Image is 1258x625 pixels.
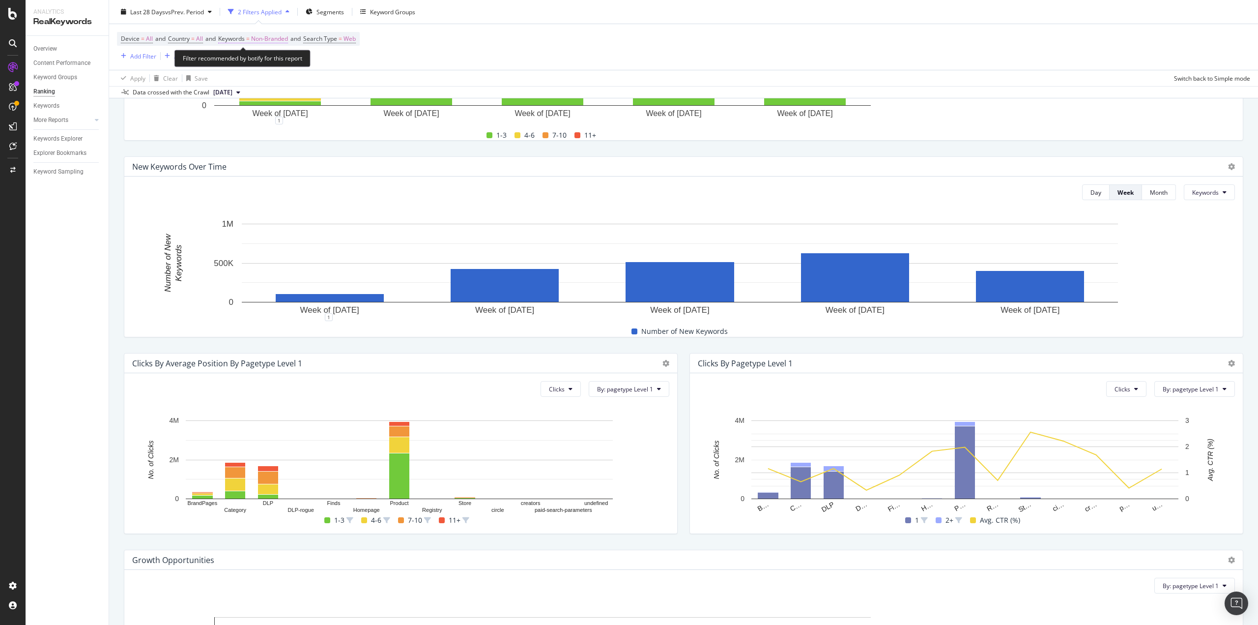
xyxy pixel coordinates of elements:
text: Fi… [886,500,901,513]
text: DLP [263,500,273,506]
span: vs Prev. Period [165,7,204,16]
div: Switch back to Simple mode [1174,74,1250,82]
a: More Reports [33,115,92,125]
div: Content Performance [33,58,90,68]
span: = [246,34,250,43]
text: P… [953,500,967,513]
div: 2 Filters Applied [238,7,282,16]
a: Keyword Groups [33,72,102,83]
span: = [191,34,195,43]
span: Last 28 Days [130,7,165,16]
button: By: pagetype Level 1 [1154,578,1235,594]
div: 1 [325,313,333,321]
div: Open Intercom Messenger [1225,592,1248,615]
span: 7-10 [408,514,422,526]
span: 4-6 [524,129,535,141]
text: Homepage [353,507,380,513]
a: Keywords [33,101,102,111]
span: 1-3 [334,514,344,526]
span: Non-Branded [251,32,288,46]
div: Day [1090,188,1101,197]
span: Clicks [1115,385,1130,393]
button: Apply [117,70,145,86]
text: D… [854,500,868,513]
span: Avg. CTR (%) [980,514,1020,526]
button: By: pagetype Level 1 [1154,381,1235,397]
svg: A chart. [132,219,1228,317]
text: DLP-rogue [288,507,314,513]
div: RealKeywords [33,16,101,28]
text: Store [458,500,471,506]
button: Add Filter [117,50,156,62]
div: Save [195,74,208,82]
text: cr… [1083,500,1098,513]
text: undefined [584,500,608,506]
text: Week of [DATE] [475,305,534,315]
div: Clear [163,74,178,82]
div: Clicks by pagetype Level 1 [698,358,793,368]
span: 2+ [945,514,953,526]
div: Month [1150,188,1168,197]
span: 1 [915,514,919,526]
button: Month [1142,184,1176,200]
button: 2 Filters Applied [224,4,293,20]
div: Keyword Groups [370,7,415,16]
text: Week of [DATE] [650,305,709,315]
a: Overview [33,44,102,54]
text: 2M [170,456,179,464]
text: Registry [422,507,442,513]
a: Explorer Bookmarks [33,148,102,158]
text: Week of [DATE] [646,109,701,118]
div: A chart. [698,416,1231,514]
text: 0 [229,298,233,307]
button: Keyword Groups [356,4,419,20]
button: Switch back to Simple mode [1170,70,1250,86]
span: = [141,34,144,43]
text: BrandPages [188,500,218,506]
text: Category [224,507,246,513]
text: Week of [DATE] [252,109,308,118]
button: By: pagetype Level 1 [589,381,669,397]
text: 0 [202,102,206,110]
div: A chart. [132,416,666,514]
span: All [146,32,153,46]
div: Overview [33,44,57,54]
button: [DATE] [209,87,244,98]
div: Apply [130,74,145,82]
div: Ranking [33,87,55,97]
text: No. of Clicks [147,441,155,479]
text: R… [985,500,1000,513]
span: By: pagetype Level 1 [597,385,653,393]
span: By: pagetype Level 1 [1163,385,1219,393]
div: Keyword Sampling [33,167,84,177]
button: Day [1082,184,1110,200]
text: H… [920,500,934,513]
text: Week of [DATE] [1001,305,1059,315]
button: Week [1110,184,1142,200]
text: 4M [170,417,179,425]
button: Clear [150,70,178,86]
text: Week of [DATE] [300,305,359,315]
button: Add Filter Group [161,50,219,62]
div: Keywords [33,101,59,111]
div: Growth Opportunities [132,555,214,565]
text: 0 [175,495,179,503]
span: All [196,32,203,46]
text: No. of Clicks [713,441,720,479]
text: 4M [735,417,744,425]
span: Clicks [549,385,565,393]
div: Data crossed with the Crawl [133,88,209,97]
text: Finds [327,500,341,506]
text: 1 [1185,469,1189,477]
a: Keyword Sampling [33,167,102,177]
text: St… [1017,500,1032,513]
button: Segments [302,4,348,20]
text: creators [521,500,541,506]
a: Ranking [33,87,102,97]
span: and [205,34,216,43]
div: More Reports [33,115,68,125]
text: 1M [222,220,233,229]
text: 2 [1185,443,1189,451]
span: 7-10 [552,129,567,141]
span: and [155,34,166,43]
